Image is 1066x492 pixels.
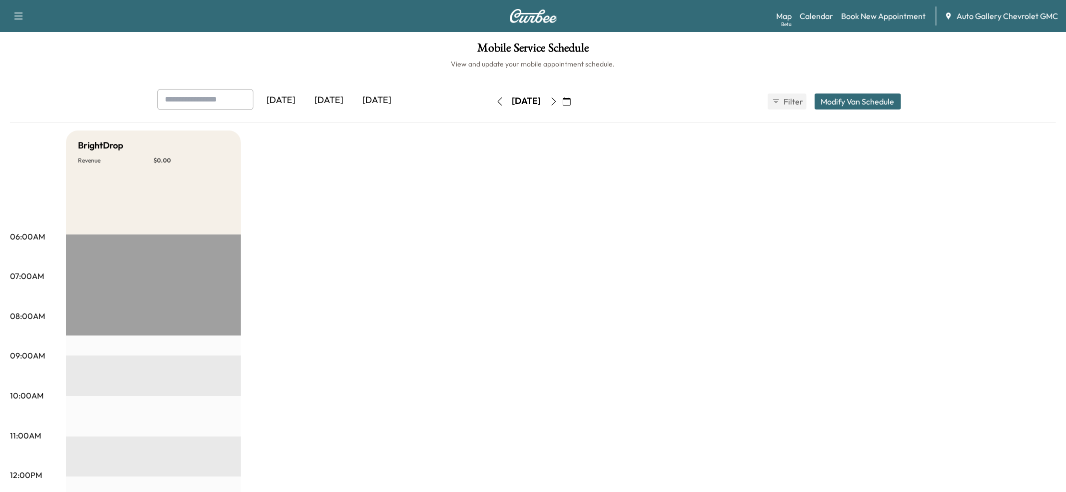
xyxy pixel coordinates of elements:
h6: View and update your mobile appointment schedule. [10,59,1056,69]
p: Revenue [78,156,153,164]
a: Book New Appointment [841,10,926,22]
img: Curbee Logo [509,9,557,23]
h1: Mobile Service Schedule [10,42,1056,59]
p: 06:00AM [10,230,45,242]
div: [DATE] [512,95,541,107]
p: $ 0.00 [153,156,229,164]
p: 09:00AM [10,349,45,361]
div: [DATE] [257,89,305,112]
button: Filter [768,93,807,109]
span: Filter [784,95,802,107]
span: Auto Gallery Chevrolet GMC [957,10,1058,22]
p: 08:00AM [10,310,45,322]
a: MapBeta [776,10,792,22]
h5: BrightDrop [78,138,123,152]
p: 10:00AM [10,389,43,401]
p: 11:00AM [10,429,41,441]
a: Calendar [800,10,833,22]
div: Beta [781,20,792,28]
p: 12:00PM [10,469,42,481]
button: Modify Van Schedule [815,93,901,109]
div: [DATE] [353,89,401,112]
div: [DATE] [305,89,353,112]
p: 07:00AM [10,270,44,282]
